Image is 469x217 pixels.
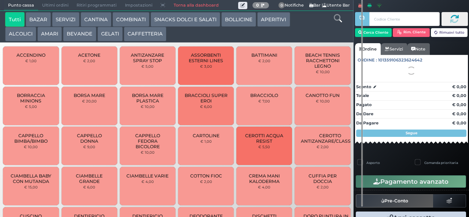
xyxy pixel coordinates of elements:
[306,93,340,98] span: CANOTTO FUN
[200,139,212,143] small: € 1,00
[407,43,429,55] a: Note
[257,12,290,27] button: APERITIVI
[258,145,270,149] small: € 5,50
[126,52,170,63] span: ANTIZANZARE SPRAY STOP
[190,173,222,179] span: COTTON FIOC
[355,28,392,37] button: Cerca Cliente
[316,70,330,74] small: € 10,00
[278,2,285,9] span: 0
[393,28,430,37] button: Rim. Cliente
[406,131,417,135] strong: Segue
[151,12,220,27] button: SNACKS DOLCI E SALATI
[124,27,166,41] button: CAFFETTERIA
[452,111,466,116] strong: € 0,00
[4,0,38,11] span: Punto cassa
[356,120,378,126] strong: Da Pagare
[82,99,97,103] small: € 20,00
[24,185,38,189] small: € 15,00
[452,93,466,98] strong: € 0,00
[126,93,170,104] span: BORSA MARE PLASTICA
[38,0,73,11] span: Ultimi ordini
[126,133,170,149] span: CAPPELLO FEDORA BICOLORE
[251,52,277,58] span: BATTIMANI
[243,133,286,144] span: CEROTTI ACQUA RESIST
[452,84,466,89] strong: € 0,00
[78,52,100,58] span: ACETONE
[141,150,155,154] small: € 10,00
[184,52,228,63] span: ASSORBENTI ESTERNI LINES
[25,104,37,109] small: € 5,00
[452,120,466,126] strong: € 0,00
[356,111,373,116] strong: Da Dare
[67,173,111,184] span: CIAMBELLE GRANDE
[316,99,330,103] small: € 10,00
[243,173,286,184] span: CREMA MANI KALODERMA
[83,185,95,189] small: € 6,00
[256,3,259,8] b: 0
[74,93,105,98] span: BORSA MARE
[52,12,79,27] button: SERVIZI
[369,12,439,26] input: Codice Cliente
[378,57,422,63] span: 101359106323624642
[9,173,53,184] span: CIAMBELLA BABY CON MUTANDA
[184,93,228,104] span: BRACCIOLI SUPER EROI
[200,64,212,68] small: € 3,00
[73,0,121,11] span: Ritiri programmati
[366,160,380,165] label: Asporto
[356,194,433,207] button: Pre-Conto
[112,12,149,27] button: COMBINATI
[63,27,96,41] button: BEVANDE
[356,84,371,90] strong: Sconto
[9,93,53,104] span: BORRACCIA MINIONS
[141,104,155,109] small: € 10,00
[16,52,45,58] span: ACCENDINO
[126,173,169,179] span: CIAMBELLE VARIE
[424,160,458,165] label: Comanda prioritaria
[452,102,466,107] strong: € 0,00
[356,102,372,107] strong: Pagato
[81,12,111,27] button: CANTINA
[250,93,278,98] span: BRACCIOLO
[141,64,154,68] small: € 5,00
[301,133,359,144] span: CEROTTO ANTIZANZARE/CLASSICO
[431,28,468,37] button: Rimuovi tutto
[301,52,344,69] span: BEACH TENNIS RACCHETTONI LEGNO
[26,12,51,27] button: BAZAR
[356,175,466,188] button: Pagamento avanzato
[358,57,377,63] span: Ordine :
[169,0,222,11] a: Torna alla dashboard
[200,104,212,109] small: € 6,00
[258,99,270,103] small: € 7,00
[9,133,53,144] span: CAPPELLO BIMBA/BIMBO
[193,133,219,138] span: CARTOLINE
[317,145,329,149] small: € 2,00
[67,133,111,144] span: CAPPELLO DONNA
[200,179,212,184] small: € 2,00
[25,59,37,63] small: € 1,00
[83,145,95,149] small: € 9,00
[24,145,38,149] small: € 10,00
[5,12,25,27] button: Tutti
[258,185,270,189] small: € 4,00
[141,179,154,184] small: € 4,00
[83,59,95,63] small: € 2,00
[97,27,123,41] button: GELATI
[301,173,344,184] span: CUFFIA PER DOCCIA
[356,93,369,98] strong: Totale
[355,43,381,55] a: Ordine
[5,27,36,41] button: ALCOLICI
[221,12,256,27] button: BOLLICINE
[381,43,407,55] a: Servizi
[37,27,62,41] button: AMARI
[317,185,329,189] small: € 2,00
[258,59,270,63] small: € 2,00
[121,0,156,11] span: Impostazioni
